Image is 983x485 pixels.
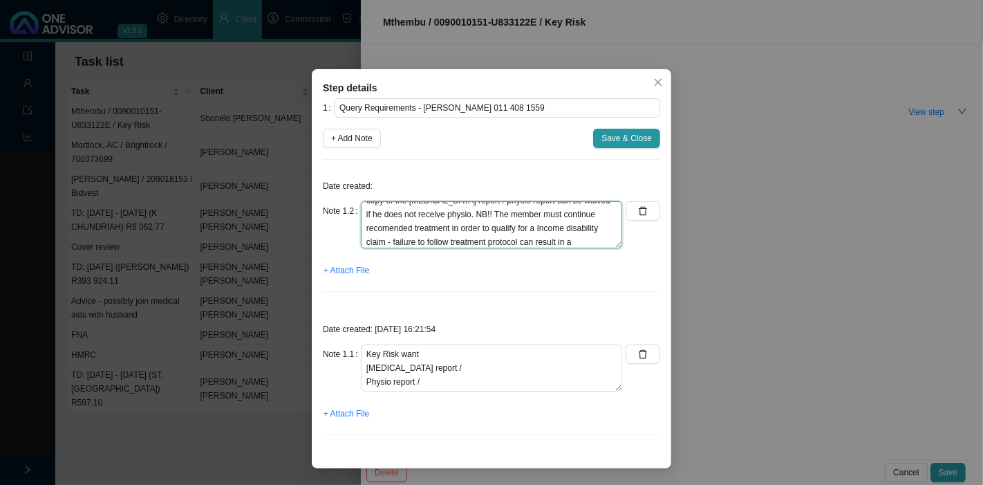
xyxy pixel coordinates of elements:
[323,345,361,364] label: Note 1.1
[323,179,660,193] p: Date created:
[323,322,660,336] p: Date created: [DATE] 16:21:54
[638,206,648,216] span: delete
[324,264,369,277] span: + Attach File
[323,404,370,423] button: + Attach File
[638,349,648,359] span: delete
[653,77,663,87] span: close
[323,98,334,118] label: 1
[361,345,622,392] textarea: Key Risk want [MEDICAL_DATA] report / Physio report / / Who pays? He lives in [GEOGRAPHIC_DATA], ...
[331,131,373,145] span: + Add Note
[361,201,622,248] textarea: Called [PERSON_NAME] and discussed a way forward. Its very important for a claimant to take photo...
[324,407,369,421] span: + Attach File
[593,129,660,148] button: Save & Close
[323,129,381,148] button: + Add Note
[648,73,668,92] button: Close
[601,131,652,145] span: Save & Close
[323,80,660,95] div: Step details
[323,201,361,221] label: Note 1.2
[323,261,370,280] button: + Attach File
